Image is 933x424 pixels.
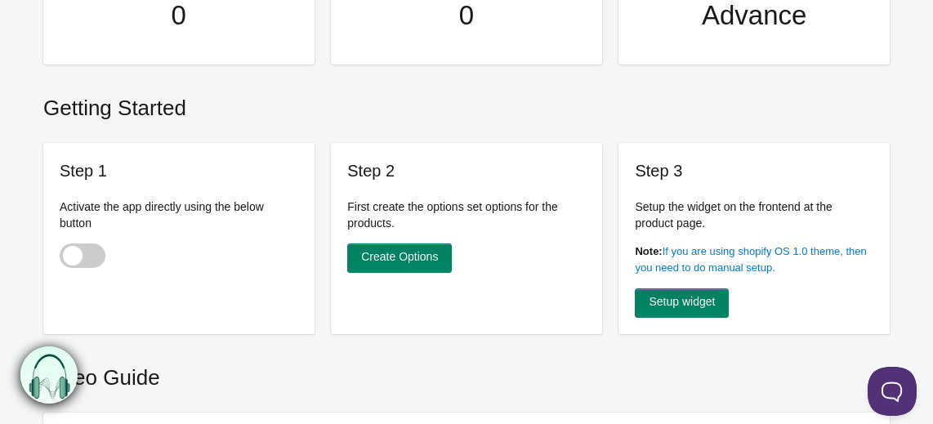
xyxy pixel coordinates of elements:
a: Setup widget [635,288,729,318]
a: If you are using shopify OS 1.0 theme, then you need to do manual setup. [635,245,866,274]
h3: Step 1 [60,159,298,182]
img: bxm.png [20,346,78,404]
h3: Step 3 [635,159,873,182]
h2: Getting Started [43,77,890,131]
p: Setup the widget on the frontend at the product page. [635,199,873,231]
h3: Step 2 [347,159,586,182]
a: Create Options [347,243,452,273]
p: First create the options set options for the products. [347,199,586,231]
h2: Video Guide [43,346,890,400]
b: Note: [635,245,662,257]
p: Activate the app directly using the below button [60,199,298,231]
iframe: Toggle Customer Support [868,367,917,416]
